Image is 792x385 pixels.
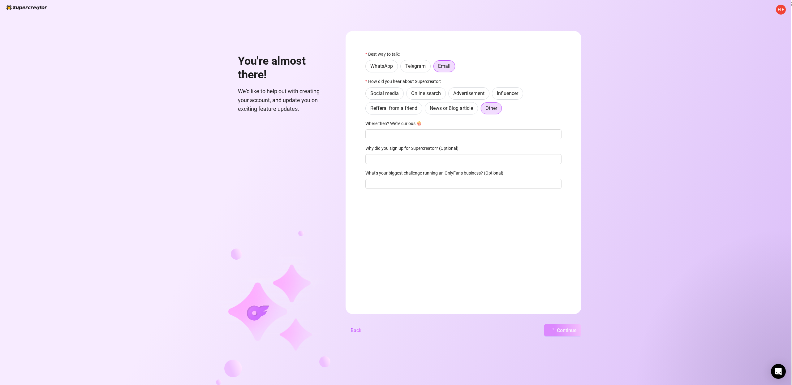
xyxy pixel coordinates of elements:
[405,63,426,69] span: Telegram
[365,51,404,58] label: Best way to talk:
[346,324,366,336] button: Back
[238,54,331,81] h1: You're almost there!
[365,170,507,176] label: What's your biggest challenge running an OnlyFans business? (Optional)
[544,324,581,336] button: Continue
[6,5,47,10] img: logo
[370,63,393,69] span: WhatsApp
[549,327,554,333] span: loading
[238,87,331,113] span: We'd like to help out with creating your account, and update you on exciting feature updates.
[411,90,441,96] span: Online search
[365,154,562,164] input: Why did you sign up for Supercreator? (Optional)
[365,179,562,189] input: What's your biggest challenge running an OnlyFans business? (Optional)
[778,6,784,13] span: H E
[771,364,786,379] div: Open Intercom Messenger
[365,129,562,139] input: Where then? We're curious 🍿
[370,105,417,111] span: Refferal from a friend
[370,90,399,96] span: Social media
[453,90,484,96] span: Advertisement
[430,105,473,111] span: News or Blog article
[365,78,445,85] label: How did you hear about Supercreator:
[365,120,426,127] label: Where then? We're curious 🍿
[557,327,577,333] span: Continue
[485,105,497,111] span: Other
[351,327,361,333] span: Back
[497,90,518,96] span: Influencer
[438,63,450,69] span: Email
[365,145,463,152] label: Why did you sign up for Supercreator? (Optional)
